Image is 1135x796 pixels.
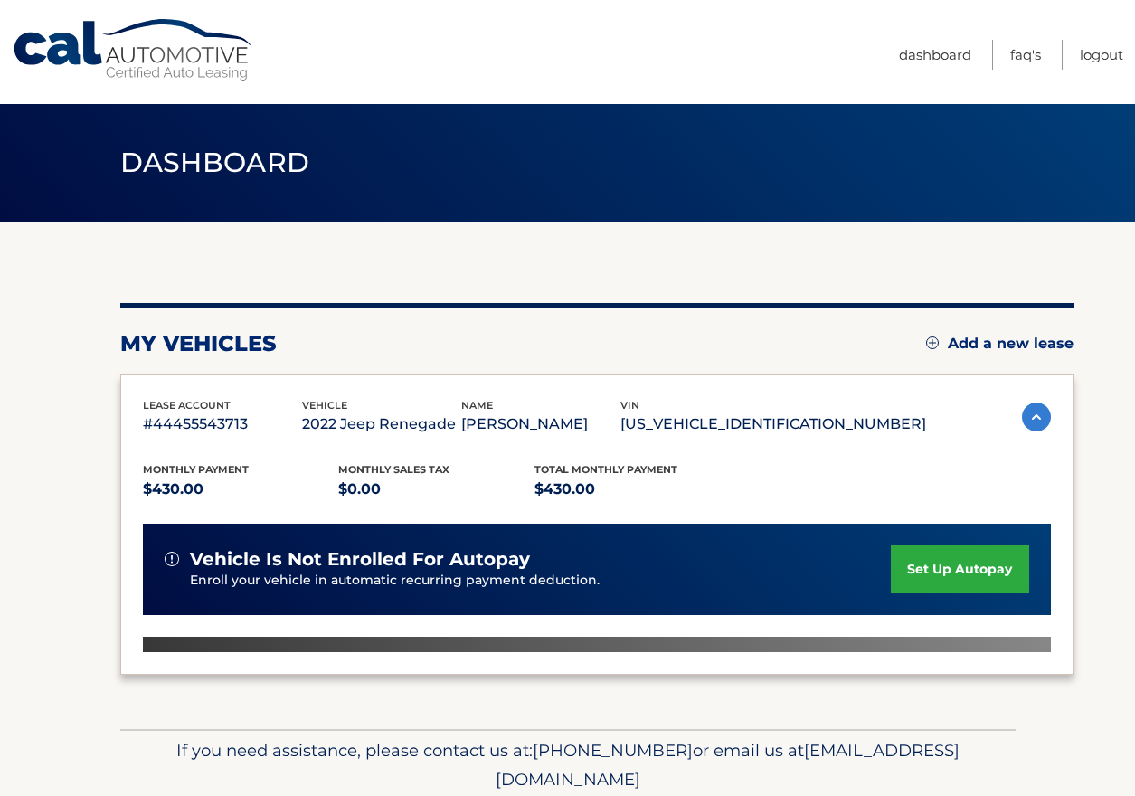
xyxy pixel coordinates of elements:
span: Total Monthly Payment [534,463,677,476]
img: accordion-active.svg [1022,403,1051,431]
span: lease account [143,399,231,412]
a: set up autopay [891,545,1028,593]
a: Cal Automotive [12,18,256,82]
img: add.svg [926,336,939,349]
a: Logout [1080,40,1123,70]
span: [PHONE_NUMBER] [533,740,693,761]
span: Monthly sales Tax [338,463,449,476]
a: FAQ's [1010,40,1041,70]
p: $0.00 [338,477,534,502]
span: vehicle is not enrolled for autopay [190,548,530,571]
p: $430.00 [534,477,731,502]
p: If you need assistance, please contact us at: or email us at [132,736,1004,794]
span: Monthly Payment [143,463,249,476]
h2: my vehicles [120,330,277,357]
img: alert-white.svg [165,552,179,566]
p: #44455543713 [143,412,302,437]
a: Add a new lease [926,335,1074,353]
p: [US_VEHICLE_IDENTIFICATION_NUMBER] [620,412,926,437]
span: vin [620,399,639,412]
p: 2022 Jeep Renegade [302,412,461,437]
a: Dashboard [899,40,971,70]
p: [PERSON_NAME] [461,412,620,437]
span: Dashboard [120,146,310,179]
p: $430.00 [143,477,339,502]
p: Enroll your vehicle in automatic recurring payment deduction. [190,571,892,591]
span: name [461,399,493,412]
span: vehicle [302,399,347,412]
